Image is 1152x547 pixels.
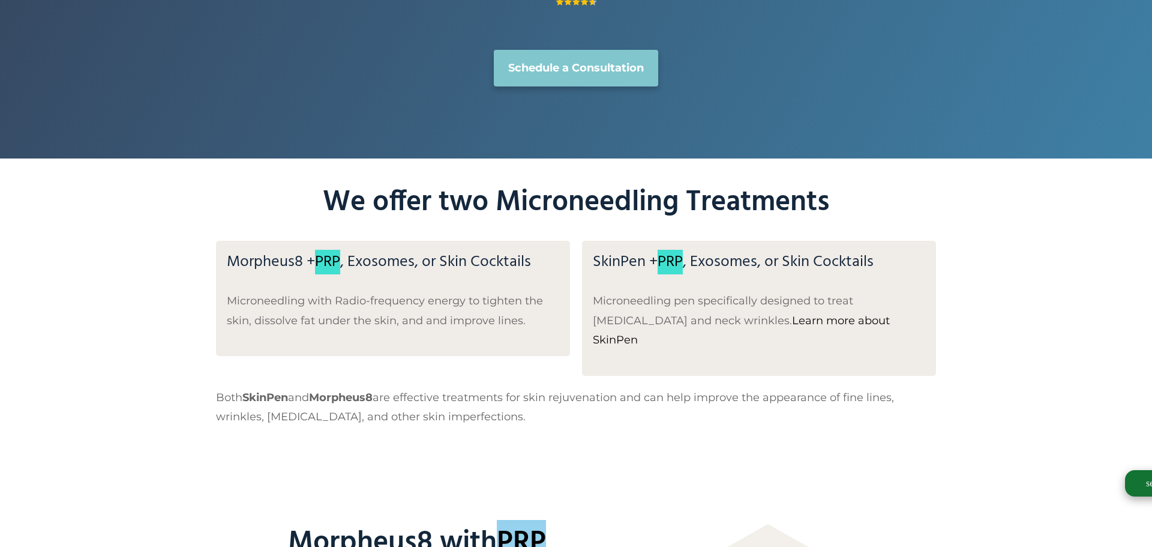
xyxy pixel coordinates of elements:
[315,250,340,274] span: Category: Speculative and experimental medical treatments : Review for potential SEMT content, Te...
[593,291,925,349] p: Microneedling pen specifically designed to treat [MEDICAL_DATA] and neck wrinkles.
[227,252,559,273] h3: Morpheus8 + , Exosomes, or Skin Cocktails
[242,391,288,404] strong: SkinPen
[494,50,658,86] a: Schedule a Consultation
[216,183,936,223] h2: We offer two Microneedling Treatments
[309,391,373,404] strong: Morpheus8
[227,291,559,330] p: Microneedling with Radio-frequency energy to tighten the skin, dissolve fat under the skin, and a...
[658,250,683,274] span: Category: Speculative and experimental medical treatments : Review for potential SEMT content, Te...
[216,388,936,427] p: Both and are effective treatments for skin rejuvenation and can help improve the appearance of fi...
[593,252,925,273] h3: SkinPen + , Exosomes, or Skin Cocktails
